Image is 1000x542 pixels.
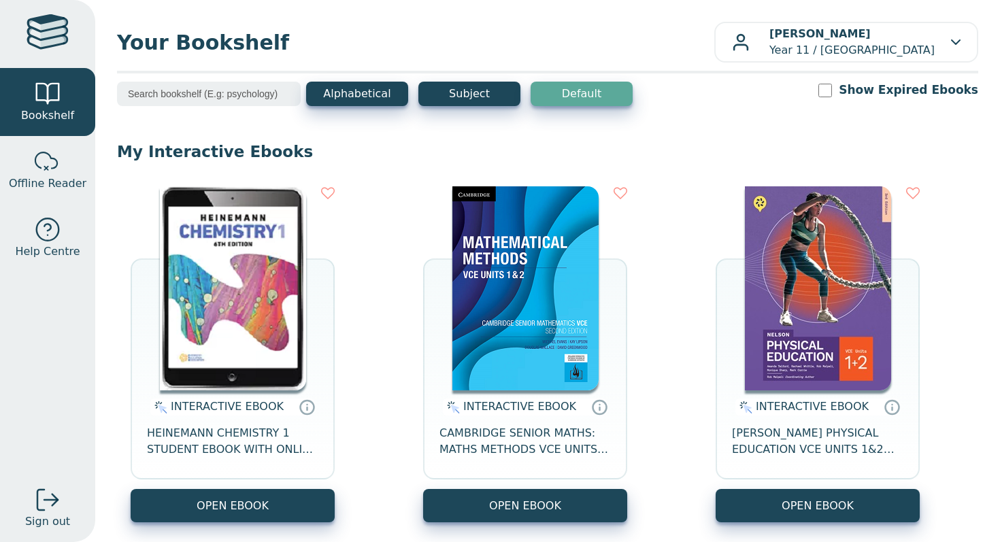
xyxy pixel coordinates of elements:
[591,399,607,415] a: Interactive eBooks are accessed online via the publisher’s portal. They contain interactive resou...
[117,27,714,58] span: Your Bookshelf
[756,400,869,413] span: INTERACTIVE EBOOK
[716,489,920,522] button: OPEN EBOOK
[117,141,978,162] p: My Interactive Ebooks
[306,82,408,106] button: Alphabetical
[443,399,460,416] img: interactive.svg
[531,82,633,106] button: Default
[160,186,306,390] img: e0c8bbc0-3b19-4027-ad74-9769d299b2d1.png
[735,399,752,416] img: interactive.svg
[21,107,74,124] span: Bookshelf
[147,425,318,458] span: HEINEMANN CHEMISTRY 1 STUDENT EBOOK WITH ONLINE ASSESSMENT 6E
[769,27,871,40] b: [PERSON_NAME]
[769,26,935,58] p: Year 11 / [GEOGRAPHIC_DATA]
[150,399,167,416] img: interactive.svg
[299,399,315,415] a: Interactive eBooks are accessed online via the publisher’s portal. They contain interactive resou...
[884,399,900,415] a: Interactive eBooks are accessed online via the publisher’s portal. They contain interactive resou...
[745,186,891,390] img: c896ff06-7200-444a-bb61-465266640f60.jpg
[25,513,70,530] span: Sign out
[9,175,86,192] span: Offline Reader
[839,82,978,99] label: Show Expired Ebooks
[117,82,301,106] input: Search bookshelf (E.g: psychology)
[732,425,903,458] span: [PERSON_NAME] PHYSICAL EDUCATION VCE UNITS 1&2 MINDTAP 3E
[131,489,335,522] button: OPEN EBOOK
[171,400,284,413] span: INTERACTIVE EBOOK
[439,425,611,458] span: CAMBRIDGE SENIOR MATHS: MATHS METHODS VCE UNITS 1&2 EBOOK 2E
[418,82,520,106] button: Subject
[423,489,627,522] button: OPEN EBOOK
[15,243,80,260] span: Help Centre
[452,186,599,390] img: 0b3c2c99-4463-4df4-a628-40244046fa74.png
[714,22,978,63] button: [PERSON_NAME]Year 11 / [GEOGRAPHIC_DATA]
[463,400,576,413] span: INTERACTIVE EBOOK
